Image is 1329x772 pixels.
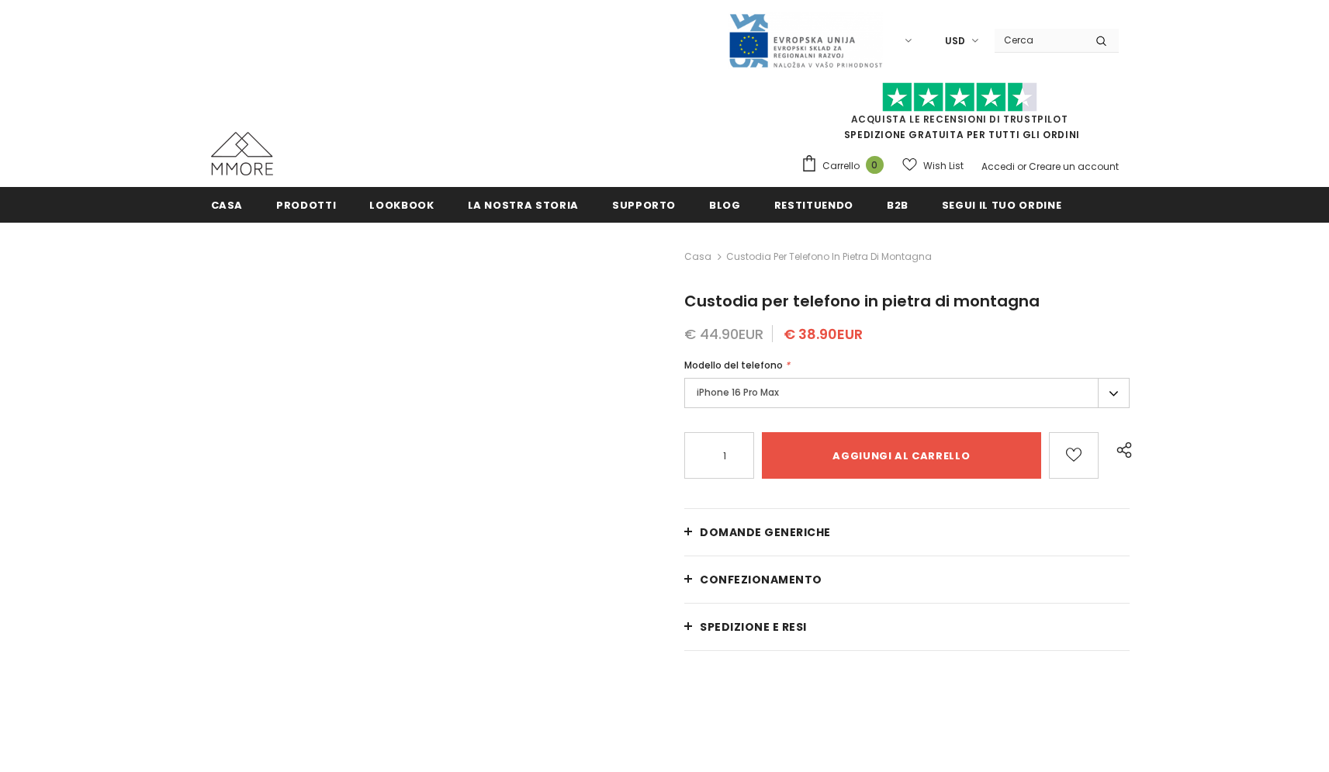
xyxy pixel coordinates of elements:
[700,619,807,635] span: Spedizione e resi
[276,187,336,222] a: Prodotti
[684,248,711,266] a: Casa
[801,89,1119,141] span: SPEDIZIONE GRATUITA PER TUTTI GLI ORDINI
[468,187,579,222] a: La nostra storia
[709,198,741,213] span: Blog
[1029,160,1119,173] a: Creare un account
[709,187,741,222] a: Blog
[684,378,1130,408] label: iPhone 16 Pro Max
[211,198,244,213] span: Casa
[468,198,579,213] span: La nostra storia
[612,187,676,222] a: supporto
[762,432,1040,479] input: Aggiungi al carrello
[700,572,822,587] span: CONFEZIONAMENTO
[774,198,853,213] span: Restituendo
[784,324,863,344] span: € 38.90EUR
[866,156,884,174] span: 0
[851,113,1068,126] a: Acquista le recensioni di TrustPilot
[981,160,1015,173] a: Accedi
[684,358,783,372] span: Modello del telefono
[369,187,434,222] a: Lookbook
[684,556,1130,603] a: CONFEZIONAMENTO
[684,604,1130,650] a: Spedizione e resi
[774,187,853,222] a: Restituendo
[211,132,273,175] img: Casi MMORE
[887,187,908,222] a: B2B
[612,198,676,213] span: supporto
[822,158,860,174] span: Carrello
[942,187,1061,222] a: Segui il tuo ordine
[995,29,1084,51] input: Search Site
[1017,160,1026,173] span: or
[882,82,1037,113] img: Fidati di Pilot Stars
[942,198,1061,213] span: Segui il tuo ordine
[276,198,336,213] span: Prodotti
[211,187,244,222] a: Casa
[801,154,891,178] a: Carrello 0
[726,248,932,266] span: Custodia per telefono in pietra di montagna
[369,198,434,213] span: Lookbook
[923,158,964,174] span: Wish List
[700,524,831,540] span: Domande generiche
[945,33,965,49] span: USD
[684,509,1130,556] a: Domande generiche
[684,290,1040,312] span: Custodia per telefono in pietra di montagna
[887,198,908,213] span: B2B
[728,33,883,47] a: Javni Razpis
[902,152,964,179] a: Wish List
[684,324,763,344] span: € 44.90EUR
[728,12,883,69] img: Javni Razpis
